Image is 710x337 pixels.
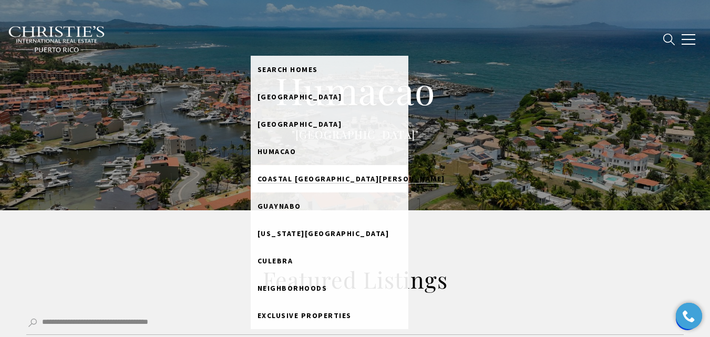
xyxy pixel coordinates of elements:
[258,65,318,74] span: Search Homes
[258,92,342,101] span: [GEOGRAPHIC_DATA]
[258,174,445,183] span: Coastal [GEOGRAPHIC_DATA][PERSON_NAME]
[26,311,684,335] input: Search by Address, City, or Neighborhood
[663,34,675,45] a: search
[145,67,565,114] h1: Humacao
[251,192,408,220] a: Guaynabo
[145,126,565,143] p: "[GEOGRAPHIC_DATA]"
[258,119,342,129] span: [GEOGRAPHIC_DATA]
[258,147,296,156] span: Humacao
[258,229,389,238] span: [US_STATE][GEOGRAPHIC_DATA]
[258,283,327,293] span: Neighborhoods
[251,247,408,274] a: Culebra
[258,311,352,320] span: Exclusive Properties
[251,274,408,302] a: Neighborhoods
[251,110,408,138] a: Rio Grande
[258,201,301,211] span: Guaynabo
[251,220,408,247] a: Puerto Rico West Coast
[251,302,408,329] a: Exclusive Properties
[251,83,408,110] a: Dorado Beach
[251,56,408,83] a: search
[251,138,408,165] a: Humacao
[129,265,581,294] h2: Featured Listings
[258,256,293,265] span: Culebra
[251,165,408,192] a: Coastal San Juan
[8,26,106,53] img: Christie's International Real Estate black text logo
[675,24,702,55] button: button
